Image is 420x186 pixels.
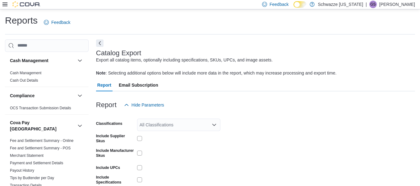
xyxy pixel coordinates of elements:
[5,14,38,27] h1: Reports
[96,175,135,185] label: Include Specifications
[132,102,164,108] span: Hide Parameters
[12,1,40,7] img: Cova
[10,153,44,158] a: Merchant Statement
[96,70,106,75] b: Note
[76,92,84,99] button: Compliance
[212,122,217,127] button: Open list of options
[10,93,75,99] button: Compliance
[96,101,117,109] h3: Report
[5,104,89,114] div: Compliance
[10,138,74,143] span: Fee and Settlement Summary - Online
[369,1,377,8] div: Gulzar Sayall
[10,93,35,99] h3: Compliance
[10,161,63,165] a: Payment and Settlement Details
[10,146,71,151] span: Fee and Settlement Summary - POS
[10,57,75,64] button: Cash Management
[10,153,44,158] span: Merchant Statement
[10,146,71,150] a: Fee and Settlement Summary - POS
[96,165,120,170] label: Include UPCs
[366,1,367,8] p: |
[119,79,158,91] span: Email Subscription
[5,69,89,87] div: Cash Management
[51,19,70,25] span: Feedback
[96,121,122,126] label: Classifications
[10,70,41,75] span: Cash Management
[318,1,363,8] p: Schwazze [US_STATE]
[10,106,71,110] a: OCS Transaction Submission Details
[76,57,84,64] button: Cash Management
[270,1,288,7] span: Feedback
[41,16,73,29] a: Feedback
[96,39,104,47] button: Next
[10,161,63,166] span: Payment and Settlement Details
[10,138,74,143] a: Fee and Settlement Summary - Online
[10,168,34,173] a: Payout History
[10,57,48,64] h3: Cash Management
[10,176,54,180] a: Tips by Budtender per Day
[10,78,38,83] a: Cash Out Details
[10,106,71,111] span: OCS Transaction Submission Details
[96,49,141,57] h3: Catalog Export
[96,148,135,158] label: Include Manufacturer Skus
[10,175,54,180] span: Tips by Budtender per Day
[10,120,75,132] button: Cova Pay [GEOGRAPHIC_DATA]
[370,1,376,8] span: GS
[97,79,111,91] span: Report
[10,71,41,75] a: Cash Management
[293,1,307,8] input: Dark Mode
[96,134,135,143] label: Include Supplier Skus
[122,99,167,111] button: Hide Parameters
[96,57,337,76] div: Export all catalog items, optionally including specifications, SKUs, UPCs, and image assets. : Se...
[76,122,84,129] button: Cova Pay [GEOGRAPHIC_DATA]
[379,1,415,8] p: [PERSON_NAME]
